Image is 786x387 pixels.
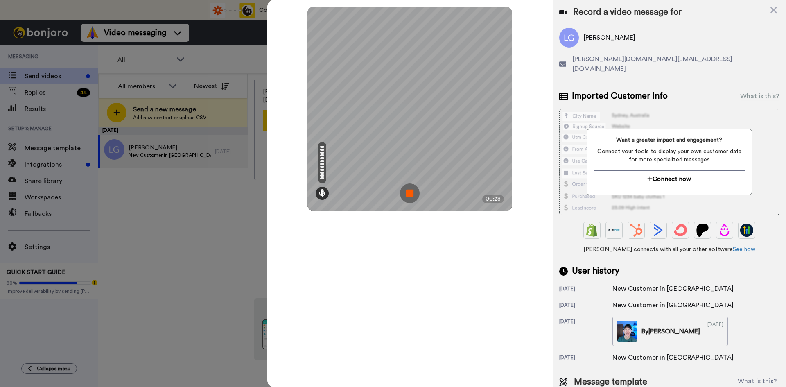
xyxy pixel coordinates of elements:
img: Drip [718,224,731,237]
div: [DATE] [559,318,612,346]
img: ConvertKit [674,224,687,237]
button: Connect now [594,170,745,188]
div: 00:28 [482,195,504,203]
div: [DATE] [559,302,612,310]
div: [DATE] [559,354,612,362]
div: New Customer in [GEOGRAPHIC_DATA] [612,284,734,294]
img: Patreon [696,224,709,237]
a: See how [733,247,755,252]
span: Want a greater impact and engagement? [594,136,745,144]
img: ActiveCampaign [652,224,665,237]
div: [DATE] [707,321,723,342]
div: New Customer in [GEOGRAPHIC_DATA] [612,300,734,310]
div: By [PERSON_NAME] [641,326,700,336]
img: ic_record_stop.svg [400,183,420,203]
span: Imported Customer Info [572,90,668,102]
a: By[PERSON_NAME][DATE] [612,317,728,346]
div: What is this? [740,91,779,101]
span: Connect your tools to display your own customer data for more specialized messages [594,147,745,164]
div: [DATE] [559,285,612,294]
span: [PERSON_NAME] connects with all your other software [559,245,779,253]
span: User history [572,265,619,277]
img: Shopify [585,224,599,237]
img: Hubspot [630,224,643,237]
img: Ontraport [608,224,621,237]
div: New Customer in [GEOGRAPHIC_DATA] [612,353,734,362]
img: GoHighLevel [740,224,753,237]
img: bc850b26-7d2f-4669-af16-29553ae3c906-thumb.jpg [617,321,637,342]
